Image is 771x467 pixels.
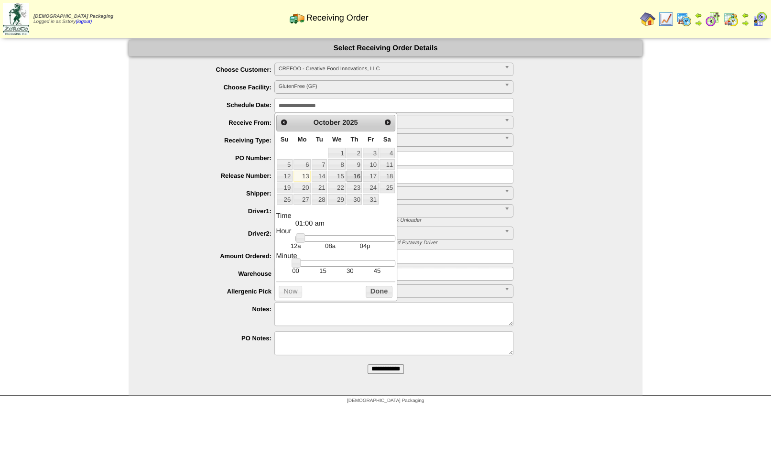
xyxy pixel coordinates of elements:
td: 12a [278,242,313,250]
td: 15 [309,267,337,275]
div: * Driver 1: Shipment Load Picker OR Receiving Truck Unloader [267,217,642,223]
dd: 01:00 am [295,220,395,228]
a: 2 [347,148,362,158]
span: Monday [297,136,306,143]
a: 16 [347,171,362,181]
a: 25 [380,183,395,193]
dt: Minute [276,252,395,260]
span: CREFOO - Creative Food Innovations, LLC [279,63,500,75]
div: * Driver 2: Shipment Truck Loader OR Receiving Load Putaway Driver [267,240,642,246]
a: 23 [347,183,362,193]
a: 14 [312,171,327,181]
td: 00 [282,267,309,275]
a: 30 [347,194,362,205]
span: [DEMOGRAPHIC_DATA] Packaging [33,14,113,19]
td: 04p [347,242,382,250]
img: home.gif [640,11,655,27]
a: 6 [293,159,311,170]
img: arrowright.gif [741,19,749,27]
a: 27 [293,194,311,205]
label: Choose Customer: [148,66,274,73]
span: Sunday [281,136,289,143]
button: Now [279,286,302,298]
span: GlutenFree (GF) [279,81,500,92]
td: 30 [337,267,364,275]
dt: Hour [276,228,395,235]
span: Wednesday [332,136,342,143]
img: arrowright.gif [695,19,702,27]
img: zoroco-logo-small.webp [3,3,29,35]
a: 13 [293,171,311,181]
button: Done [366,286,392,298]
a: 28 [312,194,327,205]
a: 7 [312,159,327,170]
div: Select Receiving Order Details [129,40,642,56]
img: calendarcustomer.gif [752,11,767,27]
label: Warehouse [148,270,274,277]
a: Next [381,116,393,129]
label: Driver2: [148,230,274,237]
td: 45 [364,267,391,275]
img: calendarprod.gif [676,11,692,27]
a: 12 [277,171,293,181]
dt: Time [276,212,395,220]
span: 2025 [342,119,358,127]
img: arrowleft.gif [695,11,702,19]
label: Choose Facility: [148,84,274,91]
a: 22 [328,183,346,193]
span: Friday [368,136,374,143]
label: Amount Ordered: [148,252,274,260]
a: 9 [347,159,362,170]
span: Logged in as Sstory [33,14,113,24]
a: 17 [363,171,378,181]
a: 31 [363,194,378,205]
label: PO Notes: [148,335,274,342]
label: Shipper: [148,190,274,197]
label: Schedule Date: [148,101,274,109]
span: Tuesday [316,136,323,143]
a: 4 [380,148,395,158]
a: 11 [380,159,395,170]
a: 15 [328,171,346,181]
a: 20 [293,183,311,193]
label: Receiving Type: [148,137,274,144]
label: PO Number: [148,154,274,162]
label: Notes: [148,305,274,313]
span: October [314,119,340,127]
img: calendarblend.gif [705,11,720,27]
span: [DEMOGRAPHIC_DATA] Packaging [347,398,424,403]
label: Release Number: [148,172,274,179]
img: calendarinout.gif [723,11,738,27]
a: 10 [363,159,378,170]
a: 24 [363,183,378,193]
a: Prev [278,116,290,129]
a: 29 [328,194,346,205]
img: truck2.gif [289,10,304,25]
a: 5 [277,159,293,170]
a: 8 [328,159,346,170]
img: line_graph.gif [658,11,673,27]
a: 18 [380,171,395,181]
a: 3 [363,148,378,158]
label: Driver1: [148,207,274,215]
a: 19 [277,183,293,193]
span: Prev [280,119,288,126]
span: Receiving Order [306,13,369,23]
img: arrowleft.gif [741,11,749,19]
a: (logout) [76,19,92,24]
label: Receive From: [148,119,274,126]
a: 1 [328,148,346,158]
td: 08a [313,242,347,250]
span: Saturday [383,136,391,143]
span: Next [384,119,391,126]
span: Thursday [350,136,358,143]
a: 21 [312,183,327,193]
a: 26 [277,194,293,205]
label: Allergenic Pick [148,288,274,295]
